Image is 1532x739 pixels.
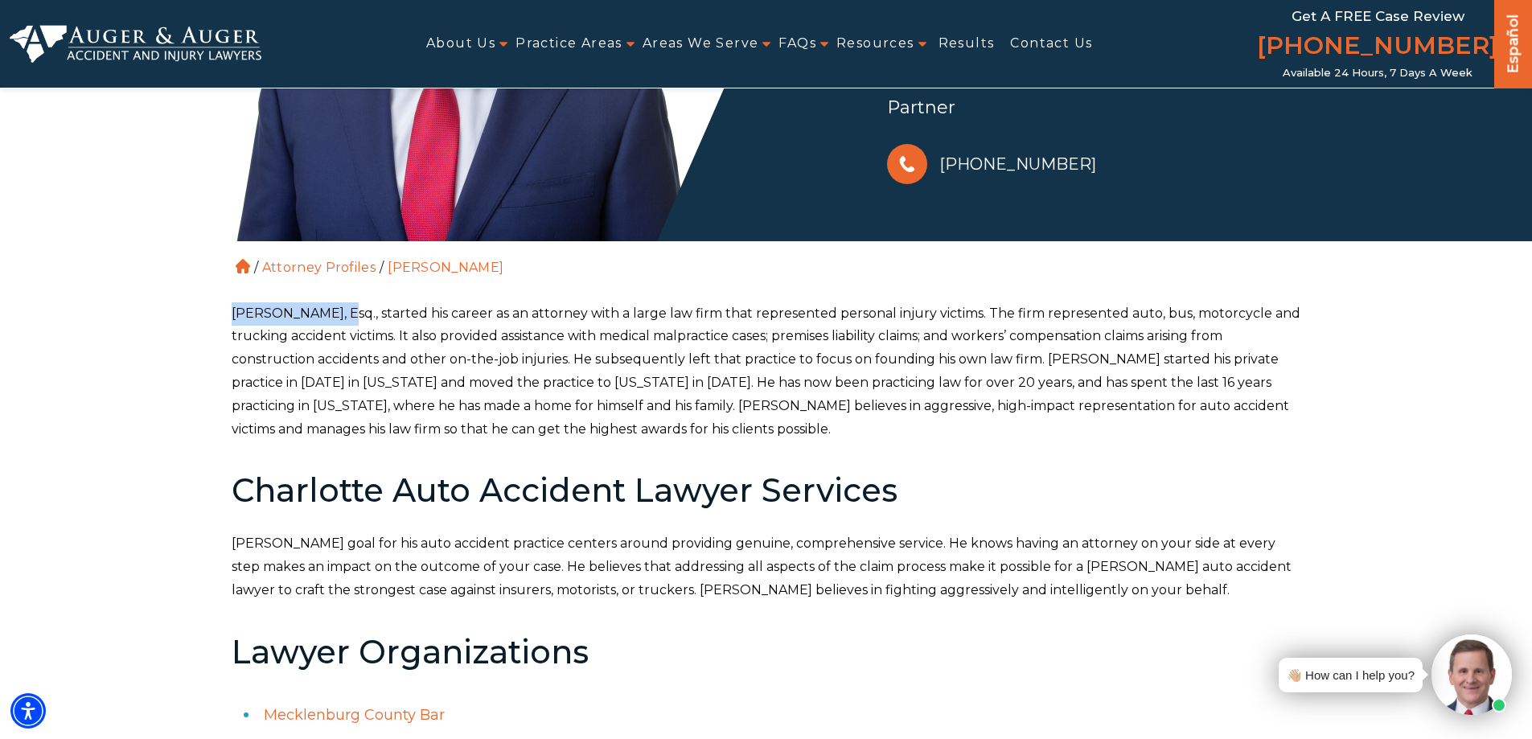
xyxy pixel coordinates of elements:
[836,26,914,62] a: Resources
[778,26,816,62] a: FAQs
[232,473,1301,508] h2: Charlotte Auto Accident Lawyer Services
[10,693,46,729] div: Accessibility Menu
[643,26,759,62] a: Areas We Serve
[1292,8,1464,24] span: Get a FREE Case Review
[887,140,1096,188] a: [PHONE_NUMBER]
[426,26,495,62] a: About Us
[1287,664,1415,686] div: 👋🏼 How can I help you?
[232,302,1301,441] p: [PERSON_NAME], Esq., started his career as an attorney with a large law firm that represented per...
[1431,634,1512,715] img: Intaker widget Avatar
[1010,26,1092,62] a: Contact Us
[10,25,261,64] img: Auger & Auger Accident and Injury Lawyers Logo
[887,92,1304,124] div: Partner
[232,532,1301,601] p: [PERSON_NAME] goal for his auto accident practice centers around providing genuine, comprehensive...
[232,634,1301,670] h2: Lawyer Organizations
[384,260,507,275] li: [PERSON_NAME]
[262,260,376,275] a: Attorney Profiles
[939,26,995,62] a: Results
[232,241,1301,278] ol: / /
[1283,67,1472,80] span: Available 24 Hours, 7 Days a Week
[515,26,622,62] a: Practice Areas
[236,259,250,273] a: Home
[1257,28,1498,67] a: [PHONE_NUMBER]
[264,706,445,724] a: Mecklenburg County Bar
